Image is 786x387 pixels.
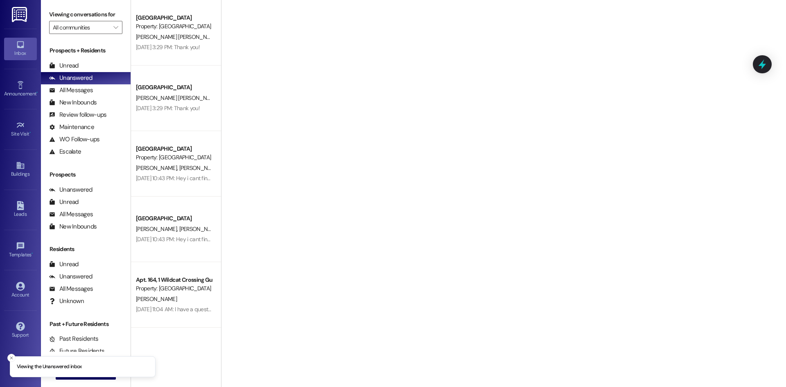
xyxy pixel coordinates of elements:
[136,306,446,313] div: [DATE] 11:04 AM: I have a question on when rent is due. On [PERSON_NAME] portal it says nothing s...
[136,235,271,243] div: [DATE] 10:43 PM: Hey i cant find how to pay it on the app
[41,320,131,328] div: Past + Future Residents
[136,284,212,293] div: Property: [GEOGRAPHIC_DATA]
[49,86,93,95] div: All Messages
[49,98,97,107] div: New Inbounds
[49,222,97,231] div: New Inbounds
[49,111,106,119] div: Review follow-ups
[49,74,93,82] div: Unanswered
[136,33,219,41] span: [PERSON_NAME] [PERSON_NAME]
[136,174,271,182] div: [DATE] 10:43 PM: Hey i cant find how to pay it on the app
[136,164,179,172] span: [PERSON_NAME]
[7,354,16,362] button: Close toast
[136,83,212,92] div: [GEOGRAPHIC_DATA]
[49,297,84,306] div: Unknown
[136,153,212,162] div: Property: [GEOGRAPHIC_DATA]
[4,319,37,342] a: Support
[41,245,131,253] div: Residents
[136,22,212,31] div: Property: [GEOGRAPHIC_DATA]
[4,158,37,181] a: Buildings
[49,8,122,21] label: Viewing conversations for
[49,347,104,355] div: Future Residents
[179,225,222,233] span: [PERSON_NAME]
[4,118,37,140] a: Site Visit •
[4,239,37,261] a: Templates •
[49,272,93,281] div: Unanswered
[136,276,212,284] div: Apt. 164, 1 Wildcat Crossing Guarantors
[49,135,99,144] div: WO Follow-ups
[136,14,212,22] div: [GEOGRAPHIC_DATA]
[49,285,93,293] div: All Messages
[41,46,131,55] div: Prospects + Residents
[136,145,212,153] div: [GEOGRAPHIC_DATA]
[113,24,118,31] i: 
[4,199,37,221] a: Leads
[49,147,81,156] div: Escalate
[12,7,29,22] img: ResiDesk Logo
[136,295,177,303] span: [PERSON_NAME]
[49,61,79,70] div: Unread
[41,170,131,179] div: Prospects
[49,186,93,194] div: Unanswered
[49,260,79,269] div: Unread
[49,335,99,343] div: Past Residents
[136,214,212,223] div: [GEOGRAPHIC_DATA]
[179,164,222,172] span: [PERSON_NAME]
[49,210,93,219] div: All Messages
[136,225,179,233] span: [PERSON_NAME]
[32,251,33,256] span: •
[49,123,94,131] div: Maintenance
[136,104,200,112] div: [DATE] 3:29 PM: Thank you!
[36,90,38,95] span: •
[4,279,37,301] a: Account
[29,130,31,136] span: •
[136,43,200,51] div: [DATE] 3:29 PM: Thank you!
[49,198,79,206] div: Unread
[17,363,82,371] p: Viewing the Unanswered inbox
[4,38,37,60] a: Inbox
[53,21,109,34] input: All communities
[136,94,219,102] span: [PERSON_NAME] [PERSON_NAME]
